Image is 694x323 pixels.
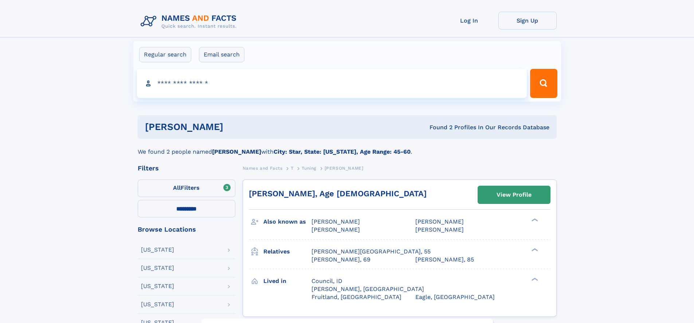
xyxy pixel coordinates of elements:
[530,277,538,281] div: ❯
[138,165,235,172] div: Filters
[141,265,174,271] div: [US_STATE]
[141,283,174,289] div: [US_STATE]
[311,294,401,300] span: Fruitland, [GEOGRAPHIC_DATA]
[138,139,557,156] div: We found 2 people named with .
[311,285,424,292] span: [PERSON_NAME], [GEOGRAPHIC_DATA]
[311,226,360,233] span: [PERSON_NAME]
[326,123,549,131] div: Found 2 Profiles In Our Records Database
[291,164,294,173] a: T
[498,12,557,29] a: Sign Up
[141,247,174,253] div: [US_STATE]
[311,256,370,264] a: [PERSON_NAME], 69
[311,248,431,256] a: [PERSON_NAME][GEOGRAPHIC_DATA], 55
[415,256,474,264] a: [PERSON_NAME], 85
[249,189,427,198] a: [PERSON_NAME], Age [DEMOGRAPHIC_DATA]
[325,166,364,171] span: [PERSON_NAME]
[311,218,360,225] span: [PERSON_NAME]
[138,12,243,31] img: Logo Names and Facts
[440,12,498,29] a: Log In
[291,166,294,171] span: T
[199,47,244,62] label: Email search
[530,247,538,252] div: ❯
[263,275,311,287] h3: Lived in
[145,122,326,131] h1: [PERSON_NAME]
[139,47,191,62] label: Regular search
[137,69,527,98] input: search input
[302,166,316,171] span: Tuning
[530,69,557,98] button: Search Button
[263,245,311,258] h3: Relatives
[138,180,235,197] label: Filters
[302,164,316,173] a: Tuning
[274,148,411,155] b: City: Star, State: [US_STATE], Age Range: 45-60
[497,186,532,203] div: View Profile
[173,184,181,191] span: All
[415,218,464,225] span: [PERSON_NAME]
[212,148,261,155] b: [PERSON_NAME]
[138,226,235,233] div: Browse Locations
[415,226,464,233] span: [PERSON_NAME]
[415,294,495,300] span: Eagle, [GEOGRAPHIC_DATA]
[141,302,174,307] div: [US_STATE]
[311,277,342,284] span: Council, ID
[243,164,283,173] a: Names and Facts
[263,216,311,228] h3: Also known as
[478,186,550,204] a: View Profile
[530,218,538,222] div: ❯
